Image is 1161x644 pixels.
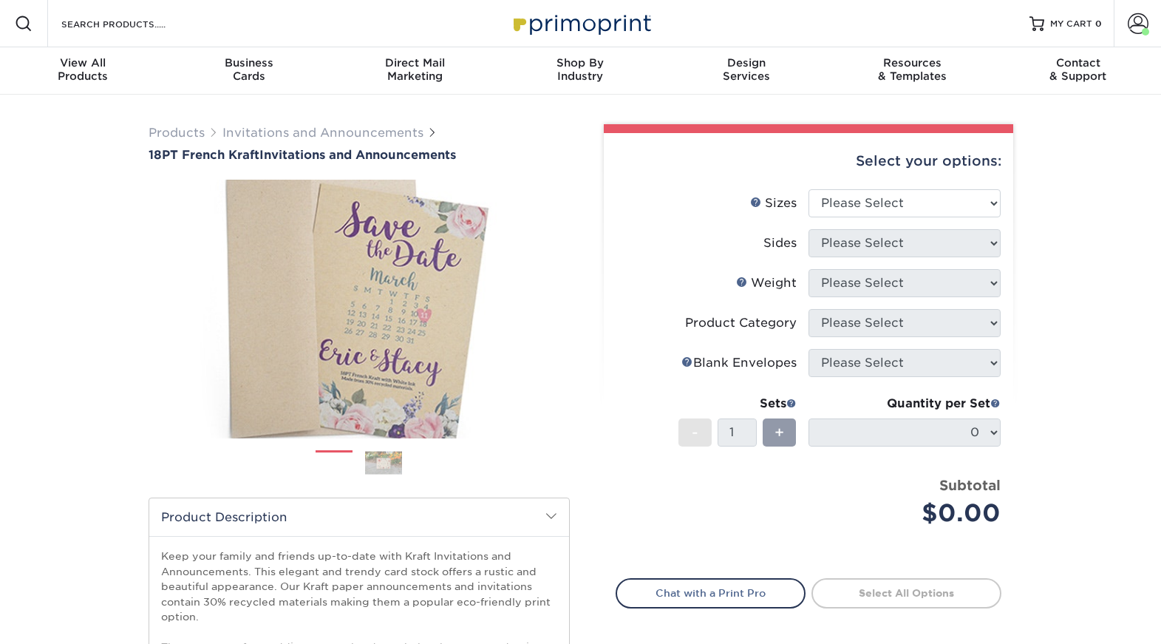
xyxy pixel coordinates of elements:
[829,56,995,70] span: Resources
[166,47,331,95] a: BusinessCards
[664,56,829,83] div: Services
[149,148,570,162] a: 18PT French KraftInvitations and Announcements
[166,56,331,83] div: Cards
[995,56,1161,70] span: Contact
[939,477,1001,493] strong: Subtotal
[616,133,1001,189] div: Select your options:
[763,234,797,252] div: Sides
[149,148,570,162] h1: Invitations and Announcements
[736,274,797,292] div: Weight
[316,445,353,482] img: Invitations and Announcements 01
[60,15,204,33] input: SEARCH PRODUCTS.....
[750,194,797,212] div: Sizes
[149,498,569,536] h2: Product Description
[497,56,663,70] span: Shop By
[332,56,497,83] div: Marketing
[365,451,402,474] img: Invitations and Announcements 02
[829,47,995,95] a: Resources& Templates
[149,148,259,162] span: 18PT French Kraft
[692,421,698,444] span: -
[149,126,205,140] a: Products
[685,314,797,332] div: Product Category
[332,56,497,70] span: Direct Mail
[664,47,829,95] a: DesignServices
[497,56,663,83] div: Industry
[995,56,1161,83] div: & Support
[820,495,1001,531] div: $0.00
[149,169,570,450] img: 18PT French Kraft 01
[507,7,655,39] img: Primoprint
[664,56,829,70] span: Design
[497,47,663,95] a: Shop ByIndustry
[1095,18,1102,29] span: 0
[1050,18,1092,30] span: MY CART
[808,395,1001,413] div: Quantity per Set
[774,421,784,444] span: +
[222,126,423,140] a: Invitations and Announcements
[332,47,497,95] a: Direct MailMarketing
[166,56,331,70] span: Business
[681,354,797,372] div: Blank Envelopes
[995,47,1161,95] a: Contact& Support
[678,395,797,413] div: Sets
[829,56,995,83] div: & Templates
[811,578,1001,608] a: Select All Options
[616,578,806,608] a: Chat with a Print Pro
